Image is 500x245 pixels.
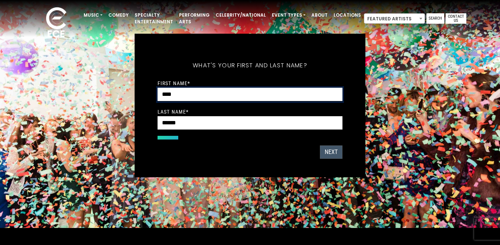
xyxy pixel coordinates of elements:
a: Comedy [105,9,132,21]
a: Contact Us [446,13,466,24]
a: About [308,9,331,21]
span: Featured Artists [364,14,425,24]
button: Next [320,145,342,159]
label: Last Name [158,108,189,115]
a: Celebrity/National [213,9,269,21]
a: Specialty Entertainment [132,9,176,28]
h5: What's your first and last name? [158,52,342,79]
img: ece_new_logo_whitev2-1.png [38,5,75,41]
a: Performing Arts [176,9,213,28]
a: Event Types [269,9,308,21]
a: Locations [331,9,364,21]
a: Music [81,9,105,21]
a: Search [426,13,444,24]
label: First Name [158,80,190,87]
span: Featured Artists [364,13,425,24]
